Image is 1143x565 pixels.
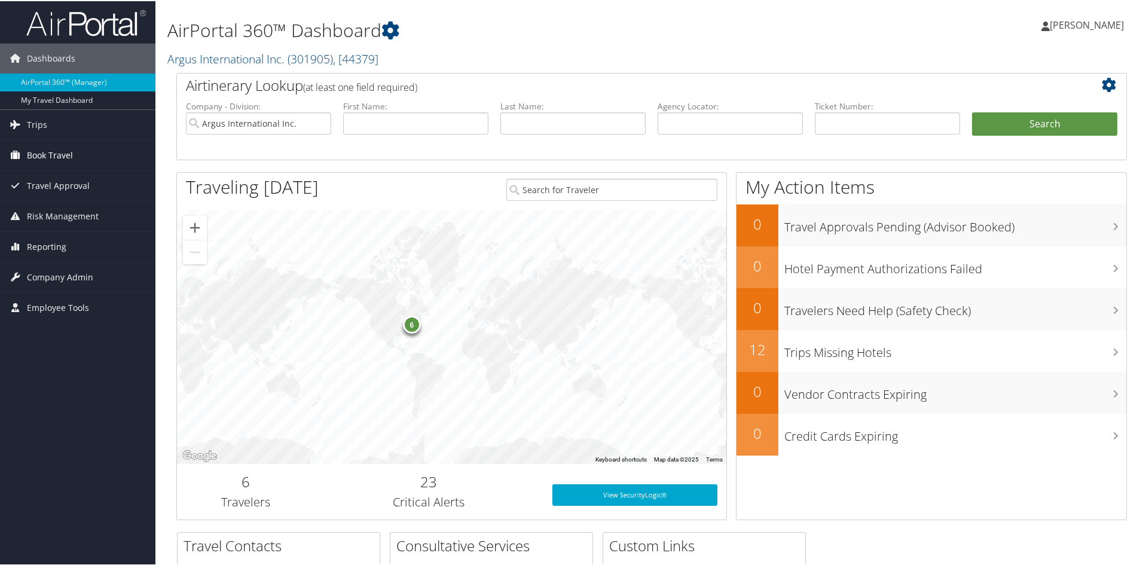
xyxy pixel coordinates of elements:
a: 0Credit Cards Expiring [736,413,1126,454]
a: Open this area in Google Maps (opens a new window) [180,447,219,463]
h3: Travel Approvals Pending (Advisor Booked) [784,212,1126,234]
a: 0Travelers Need Help (Safety Check) [736,287,1126,329]
span: , [ 44379 ] [333,50,378,66]
a: [PERSON_NAME] [1041,6,1136,42]
a: 0Travel Approvals Pending (Advisor Booked) [736,203,1126,245]
label: Ticket Number: [815,99,960,111]
a: 0Vendor Contracts Expiring [736,371,1126,413]
span: [PERSON_NAME] [1050,17,1124,30]
h2: 0 [736,297,778,317]
h2: 23 [323,471,534,491]
h2: Consultative Services [396,535,592,555]
h2: 0 [736,422,778,442]
span: Reporting [27,231,66,261]
button: Keyboard shortcuts [595,454,647,463]
h3: Travelers Need Help (Safety Check) [784,295,1126,318]
input: Search for Traveler [506,178,717,200]
h2: Airtinerary Lookup [186,74,1038,94]
h2: 0 [736,380,778,401]
span: Dashboards [27,42,75,72]
span: Book Travel [27,139,73,169]
h3: Hotel Payment Authorizations Failed [784,254,1126,276]
a: Argus International Inc. [167,50,378,66]
img: Google [180,447,219,463]
span: Travel Approval [27,170,90,200]
span: (at least one field required) [303,80,417,93]
h3: Credit Cards Expiring [784,421,1126,444]
span: ( 301905 ) [288,50,333,66]
label: First Name: [343,99,488,111]
h3: Trips Missing Hotels [784,337,1126,360]
h3: Travelers [186,493,305,509]
label: Company - Division: [186,99,331,111]
h3: Critical Alerts [323,493,534,509]
span: Employee Tools [27,292,89,322]
span: Risk Management [27,200,99,230]
h2: 0 [736,255,778,275]
a: 12Trips Missing Hotels [736,329,1126,371]
a: 0Hotel Payment Authorizations Failed [736,245,1126,287]
span: Trips [27,109,47,139]
h2: 6 [186,471,305,491]
label: Agency Locator: [658,99,803,111]
button: Zoom in [183,215,207,239]
div: 6 [402,314,420,332]
button: Zoom out [183,239,207,263]
h2: 0 [736,213,778,233]
h2: Travel Contacts [184,535,380,555]
a: Terms (opens in new tab) [706,455,723,462]
button: Search [972,111,1117,135]
h2: 12 [736,338,778,359]
h3: Vendor Contracts Expiring [784,379,1126,402]
label: Last Name: [500,99,646,111]
h1: Traveling [DATE] [186,173,319,198]
span: Company Admin [27,261,93,291]
h1: My Action Items [736,173,1126,198]
h2: Custom Links [609,535,805,555]
img: airportal-logo.png [26,8,146,36]
span: Map data ©2025 [654,455,699,462]
h1: AirPortal 360™ Dashboard [167,17,813,42]
a: View SecurityLogic® [552,483,717,505]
